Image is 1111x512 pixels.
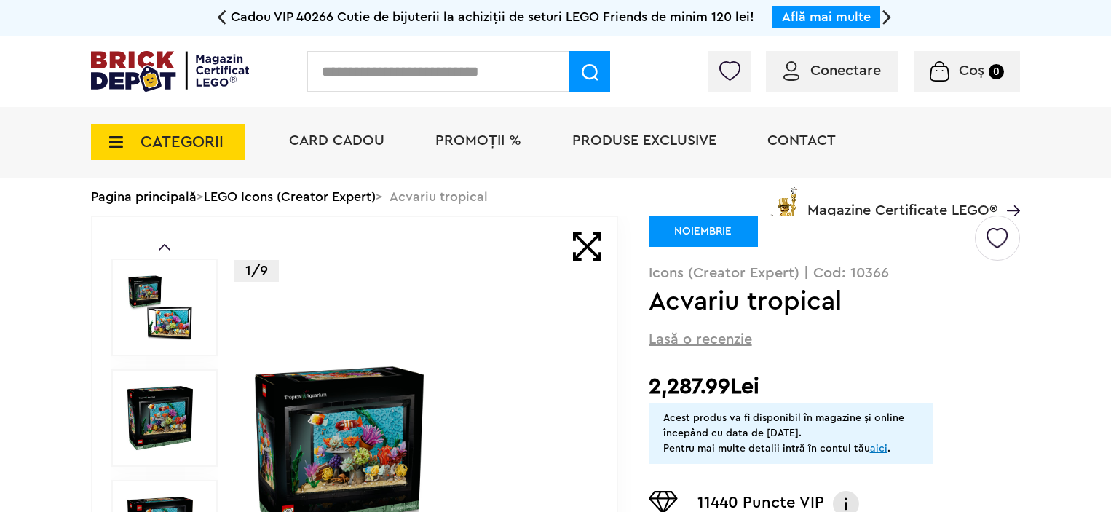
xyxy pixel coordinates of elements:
[649,288,973,315] h1: Acvariu tropical
[289,133,384,148] a: Card Cadou
[989,64,1004,79] small: 0
[959,63,984,78] span: Coș
[141,134,224,150] span: CATEGORII
[783,63,881,78] a: Conectare
[663,411,918,457] div: Acest produs va fi disponibil în magazine și online începând cu data de [DATE]. Pentru mai multe ...
[649,329,752,350] span: Lasă o recenzie
[997,184,1020,199] a: Magazine Certificate LEGO®
[649,216,758,247] div: NOIEMBRIE
[127,385,193,451] img: Acvariu tropical
[810,63,881,78] span: Conectare
[127,275,193,340] img: Acvariu tropical
[234,260,279,282] p: 1/9
[435,133,521,148] a: PROMOȚII %
[782,10,871,23] a: Află mai multe
[159,244,170,251] a: Prev
[807,184,997,218] span: Magazine Certificate LEGO®
[767,133,836,148] a: Contact
[649,266,1020,280] p: Icons (Creator Expert) | Cod: 10366
[231,10,754,23] span: Cadou VIP 40266 Cutie de bijuterii la achiziții de seturi LEGO Friends de minim 120 lei!
[572,133,716,148] a: Produse exclusive
[870,444,887,454] a: aici
[649,374,1020,400] h2: 2,287.99Lei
